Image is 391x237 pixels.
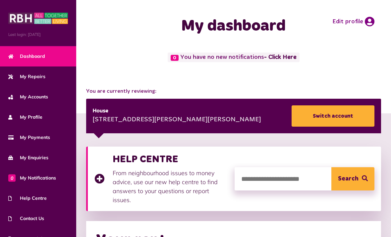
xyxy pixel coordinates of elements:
p: From neighbourhood issues to money advice, use our new help centre to find answers to your questi... [113,169,228,204]
a: - Click Here [264,55,297,60]
span: Help Centre [8,195,47,202]
span: Dashboard [8,53,45,60]
span: 0 [8,174,16,181]
div: [STREET_ADDRESS][PERSON_NAME][PERSON_NAME] [93,115,261,125]
span: My Notifications [8,175,56,181]
span: My Repairs [8,73,45,80]
span: My Accounts [8,93,48,100]
span: Search [338,167,359,190]
div: House [93,107,261,115]
h3: HELP CENTRE [113,153,228,165]
a: Switch account [292,105,374,127]
span: Last login: [DATE] [8,32,68,38]
img: MyRBH [8,12,68,25]
h1: My dashboard [111,17,356,36]
span: My Profile [8,114,42,121]
span: Contact Us [8,215,44,222]
span: You are currently reviewing: [86,87,381,95]
button: Search [331,167,374,190]
span: My Payments [8,134,50,141]
span: My Enquiries [8,154,48,161]
a: Edit profile [332,17,374,27]
span: 0 [171,55,179,61]
span: You have no new notifications [168,53,299,62]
